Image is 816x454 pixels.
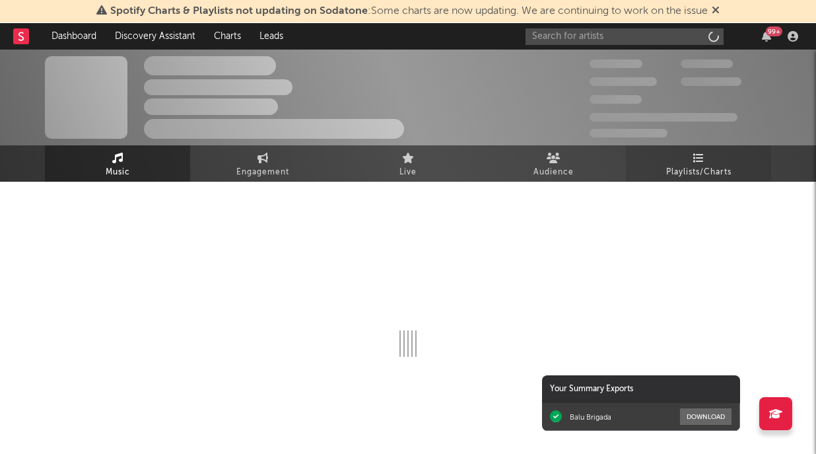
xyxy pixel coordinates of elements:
[542,375,740,403] div: Your Summary Exports
[681,77,741,86] span: 1,000,000
[481,145,626,182] a: Audience
[399,165,417,180] span: Live
[590,95,642,104] span: 100,000
[533,165,574,180] span: Audience
[526,28,724,45] input: Search for artists
[106,23,205,50] a: Discovery Assistant
[762,31,771,42] button: 99+
[110,6,368,17] span: Spotify Charts & Playlists not updating on Sodatone
[45,145,190,182] a: Music
[110,6,708,17] span: : Some charts are now updating. We are continuing to work on the issue
[205,23,250,50] a: Charts
[590,59,642,68] span: 300,000
[681,59,733,68] span: 100,000
[570,412,611,422] div: Balu Brigada
[190,145,335,182] a: Engagement
[42,23,106,50] a: Dashboard
[590,77,657,86] span: 50,000,000
[590,129,667,137] span: Jump Score: 85.0
[590,113,737,122] span: 50,000,000 Monthly Listeners
[680,408,731,425] button: Download
[666,165,731,180] span: Playlists/Charts
[236,165,289,180] span: Engagement
[106,165,130,180] span: Music
[335,145,481,182] a: Live
[250,23,292,50] a: Leads
[766,26,782,36] div: 99 +
[626,145,771,182] a: Playlists/Charts
[712,6,720,17] span: Dismiss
